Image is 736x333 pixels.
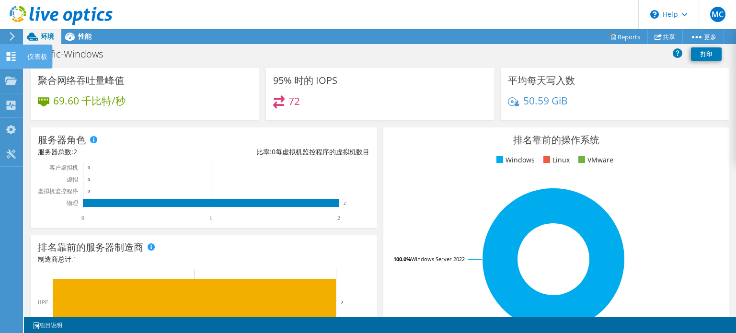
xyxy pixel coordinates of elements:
text: 0 [88,165,90,170]
a: 共享 [647,29,683,44]
text: 2 [344,201,346,206]
text: 0 [81,215,84,221]
span: 1 [73,254,77,264]
text: 物理 [67,200,78,207]
li: VMware [576,155,613,165]
div: 仪表板 [23,45,52,69]
span: 0 [272,147,276,156]
li: Windows [494,155,535,165]
h3: 排名靠前的服务器制造商 [38,242,143,253]
text: 客户虚拟机 [49,164,78,171]
h3: 服务器角色 [38,135,86,145]
h4: 72 [288,96,300,106]
a: 打印 [691,47,722,61]
h3: 排名靠前的操作系统 [391,135,722,145]
span: 2 [73,147,77,156]
h3: 平均每天写入数 [508,75,575,86]
h3: 95% 时的 IOPS [273,75,337,86]
text: 2 [337,215,340,221]
span: MC [710,7,725,22]
h3: 聚合网络吞吐量峰值 [38,75,124,86]
text: 1 [209,215,212,221]
svg: \n [650,10,659,19]
div: 服务器总数: [38,147,204,157]
h4: 制造商总计: [38,254,369,264]
tspan: Windows Server 2022 [411,255,465,263]
tspan: 100.0% [393,255,411,263]
span: 性能 [78,32,92,41]
a: 项目说明 [26,319,69,331]
div: 比率: 每虚拟机监控程序的虚拟机数目 [204,147,369,157]
text: 0 [88,189,90,194]
text: 0 [88,177,90,182]
h4: 69.60 千比特/秒 [53,95,126,106]
text: HPE [37,299,48,306]
li: Linux [541,155,570,165]
text: 虚拟 [67,176,79,183]
h1: traffic-Windows [31,49,118,59]
a: Reports [602,29,648,44]
text: 2 [341,299,344,305]
a: 更多 [682,29,724,44]
text: 虚拟机监控程序 [38,188,78,195]
h4: 50.59 GiB [523,95,568,106]
span: 环境 [41,32,54,41]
